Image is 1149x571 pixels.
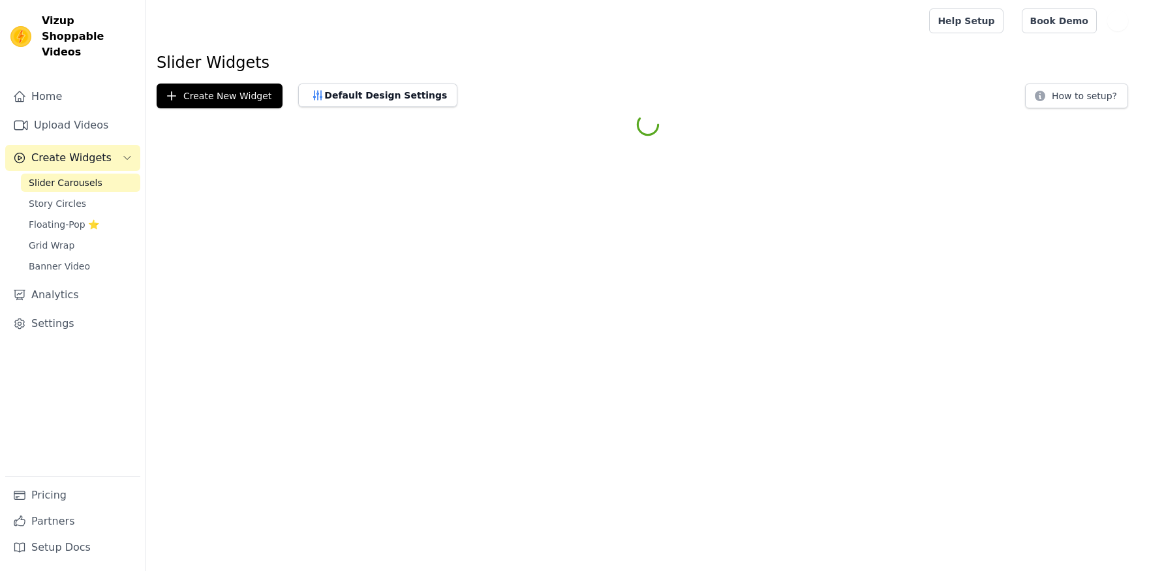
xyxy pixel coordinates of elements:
button: Create Widgets [5,145,140,171]
a: How to setup? [1025,93,1128,105]
a: Grid Wrap [21,236,140,255]
a: Book Demo [1022,8,1097,33]
span: Banner Video [29,260,90,273]
a: Upload Videos [5,112,140,138]
a: Analytics [5,282,140,308]
a: Floating-Pop ⭐ [21,215,140,234]
a: Settings [5,311,140,337]
a: Help Setup [929,8,1003,33]
a: Pricing [5,482,140,508]
a: Home [5,84,140,110]
a: Story Circles [21,194,140,213]
button: Default Design Settings [298,84,457,107]
button: Create New Widget [157,84,283,108]
span: Vizup Shoppable Videos [42,13,135,60]
a: Partners [5,508,140,534]
button: How to setup? [1025,84,1128,108]
span: Floating-Pop ⭐ [29,218,99,231]
a: Banner Video [21,257,140,275]
a: Setup Docs [5,534,140,561]
span: Story Circles [29,197,86,210]
img: Vizup [10,26,31,47]
span: Grid Wrap [29,239,74,252]
a: Slider Carousels [21,174,140,192]
span: Create Widgets [31,150,112,166]
span: Slider Carousels [29,176,102,189]
h1: Slider Widgets [157,52,1139,73]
